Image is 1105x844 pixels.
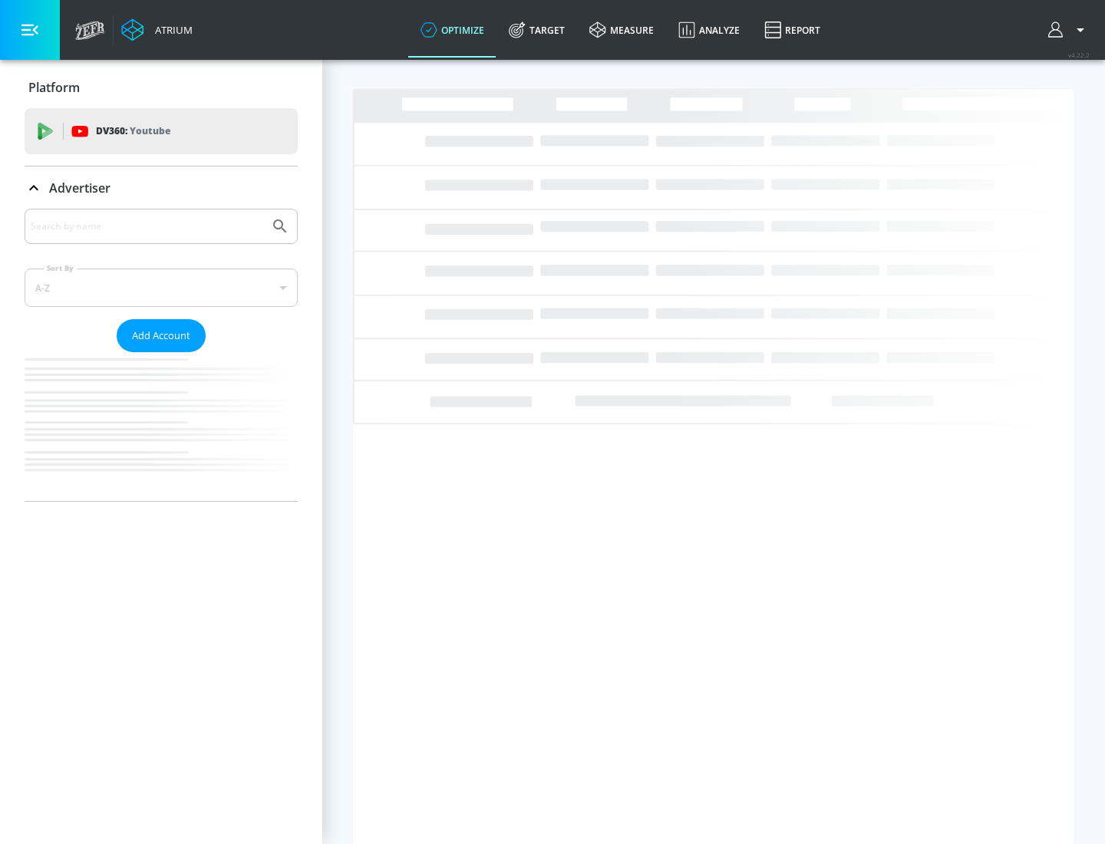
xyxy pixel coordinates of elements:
[25,352,298,501] nav: list of Advertiser
[149,23,193,37] div: Atrium
[130,123,170,139] p: Youtube
[666,2,752,58] a: Analyze
[96,123,170,140] p: DV360:
[1068,51,1090,59] span: v 4.22.2
[117,319,206,352] button: Add Account
[496,2,577,58] a: Target
[31,216,263,236] input: Search by name
[408,2,496,58] a: optimize
[25,166,298,209] div: Advertiser
[25,209,298,501] div: Advertiser
[577,2,666,58] a: measure
[49,180,110,196] p: Advertiser
[28,79,80,96] p: Platform
[132,327,190,345] span: Add Account
[25,66,298,109] div: Platform
[25,108,298,154] div: DV360: Youtube
[25,269,298,307] div: A-Z
[121,18,193,41] a: Atrium
[752,2,833,58] a: Report
[44,263,77,273] label: Sort By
